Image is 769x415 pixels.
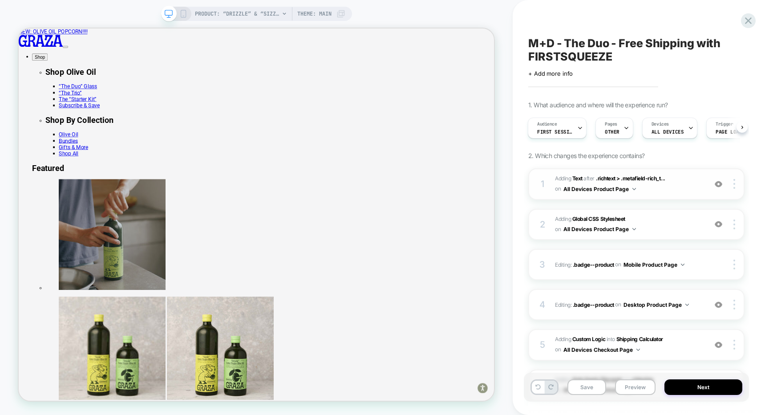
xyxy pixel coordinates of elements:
[59,23,66,26] button: Toggle Navigation Menu
[615,300,621,309] span: on
[528,37,745,63] span: M+D - The Duo - Free Shipping with FIRSTSQUEEZE
[615,260,621,269] span: on
[632,188,636,190] img: down arrow
[715,180,722,188] img: crossed eye
[555,299,702,310] span: Editing :
[572,216,625,222] b: Global CSS Stylesheet
[555,214,702,235] span: Adding
[664,379,742,395] button: Next
[567,379,606,395] button: Save
[538,216,547,232] div: 2
[537,129,573,135] span: First Session
[563,183,636,195] button: All Devices Product Page
[537,121,557,127] span: Audience
[623,299,689,310] button: Desktop Product Page
[555,184,561,194] span: on
[53,137,79,146] a: Olive Oil
[563,344,640,355] button: All Devices Checkout Page
[733,220,735,229] img: close
[596,175,665,182] span: .richtext > .metafield-rich_t...
[555,336,605,342] span: Adding
[615,379,656,395] button: Preview
[572,336,605,342] b: Custom Logic
[652,129,684,135] span: ALL DEVICES
[528,101,668,109] span: 1. What audience and where will the experience run?
[538,256,547,273] div: 3
[18,33,39,43] button: Shop
[715,301,722,309] img: crossed eye
[53,163,80,171] a: Shop All
[18,180,634,192] h2: Featured
[632,228,636,230] img: down arrow
[195,7,279,21] span: PRODUCT: “Drizzle” & “Sizzle” Glass [duo]
[538,176,547,192] div: 1
[733,179,735,189] img: close
[528,152,644,159] span: 2. Which changes the experience contains?
[555,224,561,234] span: on
[685,304,689,306] img: down arrow
[297,7,332,21] span: Theme: MAIN
[555,345,561,354] span: on
[53,73,105,81] a: “The Duo” Glass
[573,301,614,308] span: .badge--product
[652,121,669,127] span: Devices
[53,81,84,90] a: “The Trio”
[528,70,573,77] span: + Add more info
[555,259,702,270] span: Editing :
[53,154,93,163] a: Gifts & More
[716,129,742,135] span: Page Load
[36,52,634,64] h2: Shop Olive Oil
[716,121,733,127] span: Trigger
[53,98,108,107] a: Subscribe & Save
[555,175,583,182] span: Adding
[538,337,547,353] div: 5
[623,259,684,270] button: Mobile Product Page
[573,261,614,268] span: .badge--product
[53,146,79,154] a: Bundles
[681,264,684,266] img: down arrow
[715,220,722,228] img: crossed eye
[563,224,636,235] button: All Devices Product Page
[636,349,640,351] img: down arrow
[733,300,735,309] img: close
[53,90,104,98] a: The “Starter Kit”
[616,336,663,342] span: Shipping Calculator
[607,336,615,342] span: INTO
[605,129,619,135] span: OTHER
[733,340,735,350] img: close
[733,260,735,269] img: close
[583,175,595,182] span: AFTER
[538,297,547,313] div: 4
[36,116,634,128] h2: Shop By Collection
[605,121,617,127] span: Pages
[572,175,583,182] b: Text
[715,341,722,349] img: crossed eye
